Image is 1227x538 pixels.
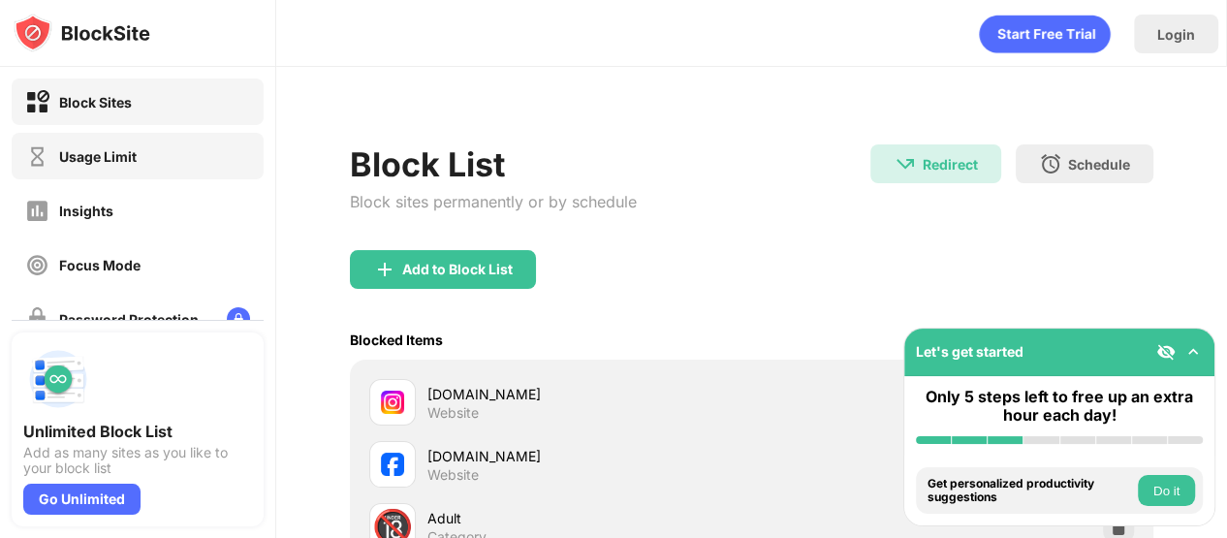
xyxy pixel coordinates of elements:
div: Redirect [923,156,978,173]
div: Get personalized productivity suggestions [928,477,1133,505]
div: Unlimited Block List [23,422,252,441]
div: [DOMAIN_NAME] [427,446,752,466]
img: insights-off.svg [25,199,49,223]
div: Adult [427,508,752,528]
img: logo-blocksite.svg [14,14,150,52]
div: animation [979,15,1111,53]
div: Password Protection [59,311,199,328]
img: password-protection-off.svg [25,307,49,332]
div: Website [427,466,479,484]
div: Add to Block List [402,262,513,277]
button: Do it [1138,475,1195,506]
img: time-usage-off.svg [25,144,49,169]
div: Login [1157,26,1195,43]
img: omni-setup-toggle.svg [1183,342,1203,362]
div: Focus Mode [59,257,141,273]
div: Blocked Items [350,332,443,348]
div: Block Sites [59,94,132,111]
img: push-block-list.svg [23,344,93,414]
img: lock-menu.svg [227,307,250,331]
div: Block List [350,144,637,184]
img: eye-not-visible.svg [1156,342,1176,362]
img: focus-off.svg [25,253,49,277]
img: favicons [381,391,404,414]
div: Let's get started [916,343,1023,360]
div: Usage Limit [59,148,137,165]
div: Website [427,404,479,422]
div: Block sites permanently or by schedule [350,192,637,211]
img: block-on.svg [25,90,49,114]
div: Go Unlimited [23,484,141,515]
div: Insights [59,203,113,219]
img: favicons [381,453,404,476]
div: Only 5 steps left to free up an extra hour each day! [916,388,1203,425]
div: Add as many sites as you like to your block list [23,445,252,476]
div: [DOMAIN_NAME] [427,384,752,404]
div: Schedule [1068,156,1130,173]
